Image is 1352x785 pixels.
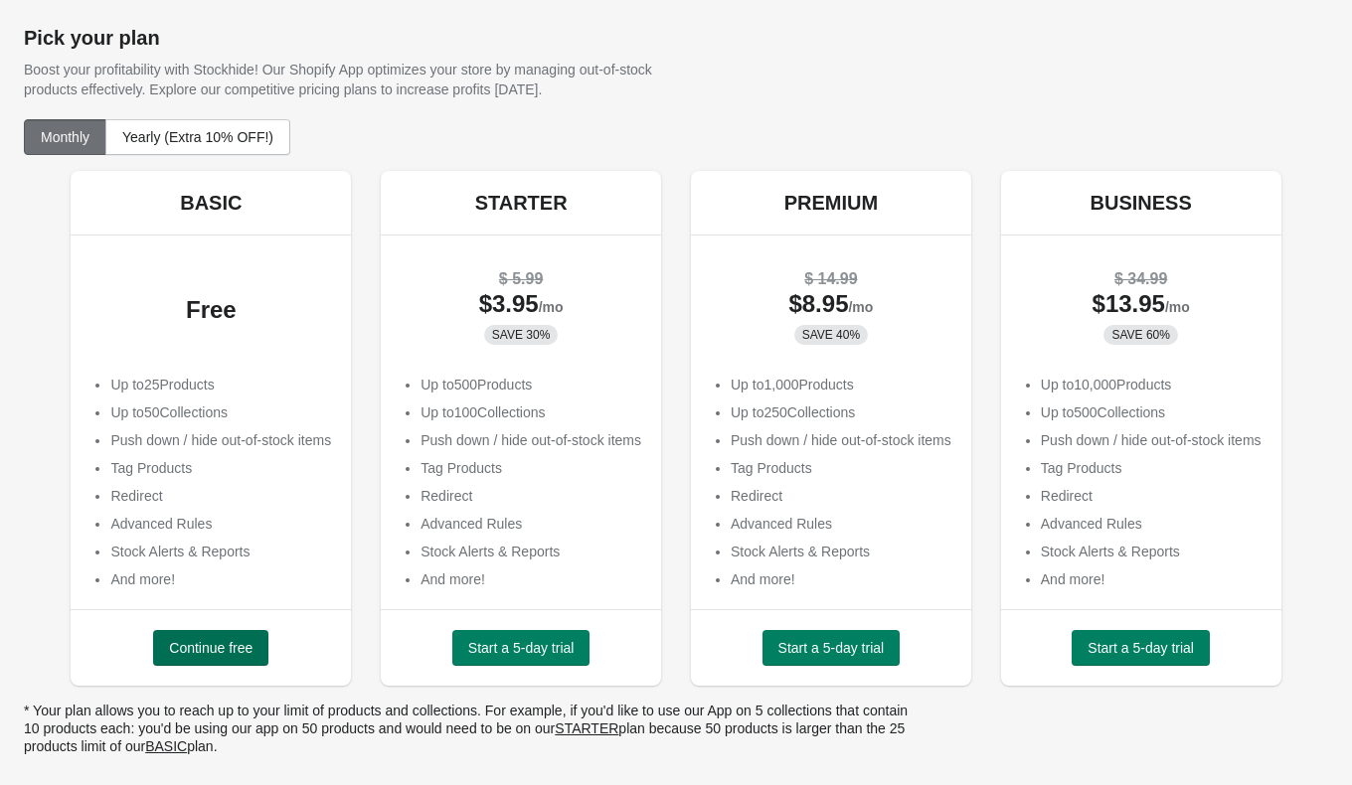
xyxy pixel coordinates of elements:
[1021,269,1262,289] div: $ 34.99
[421,486,641,506] li: Redirect
[555,720,618,736] ins: STARTER
[41,129,89,145] span: Monthly
[1041,458,1262,478] li: Tag Products
[1111,327,1169,343] span: SAVE 60%
[731,402,951,422] p: Up to 250 Collections
[452,630,591,666] button: Start a 5-day trial
[1041,375,1262,394] p: Up to 10,000 Products
[110,375,331,394] p: Up to 25 Products
[24,702,919,755] p: * Your plan allows you to reach up to your limit of products and collections. For example, if you...
[731,542,951,561] li: Stock Alerts & Reports
[711,294,951,317] div: $ 8.95
[90,300,331,320] div: Free
[731,458,951,478] li: Tag Products
[784,191,878,215] h5: PREMIUM
[110,458,331,478] li: Tag Products
[421,430,641,450] li: Push down / hide out-of-stock items
[24,60,707,99] p: Boost your profitability with Stockhide! Our Shopify App optimizes your store by managing out-of-...
[421,569,641,589] li: And more!
[1041,569,1262,589] li: And more!
[110,514,331,534] li: Advanced Rules
[711,269,951,289] div: $ 14.99
[153,630,268,666] button: Continue free
[401,269,641,289] div: $ 5.99
[110,569,331,589] li: And more!
[1041,486,1262,506] li: Redirect
[1021,294,1262,317] div: $ 13.95
[180,191,242,215] h5: BASIC
[24,119,106,155] button: Monthly
[1165,299,1190,315] span: /mo
[1041,542,1262,561] li: Stock Alerts & Reports
[731,375,951,394] p: Up to 1,000 Products
[731,430,951,450] li: Push down / hide out-of-stock items
[110,430,331,450] li: Push down / hide out-of-stock items
[122,129,273,145] span: Yearly (Extra 10% OFF!)
[145,738,187,754] ins: BASIC
[731,514,951,534] li: Advanced Rules
[848,299,873,315] span: /mo
[24,26,1328,50] h1: Pick your plan
[492,327,550,343] span: SAVE 30%
[539,299,564,315] span: /mo
[110,486,331,506] li: Redirect
[105,119,290,155] button: Yearly (Extra 10% OFF!)
[731,486,951,506] li: Redirect
[1072,630,1210,666] button: Start a 5-day trial
[475,191,568,215] h5: STARTER
[1091,191,1192,215] h5: BUSINESS
[778,640,885,656] span: Start a 5-day trial
[731,569,951,589] li: And more!
[1041,402,1262,422] p: Up to 500 Collections
[421,375,641,394] p: Up to 500 Products
[421,458,641,478] li: Tag Products
[1041,430,1262,450] li: Push down / hide out-of-stock items
[1041,514,1262,534] li: Advanced Rules
[802,327,860,343] span: SAVE 40%
[468,640,575,656] span: Start a 5-day trial
[421,514,641,534] li: Advanced Rules
[762,630,901,666] button: Start a 5-day trial
[110,542,331,561] li: Stock Alerts & Reports
[1088,640,1194,656] span: Start a 5-day trial
[401,294,641,317] div: $ 3.95
[169,640,253,656] span: Continue free
[421,402,641,422] p: Up to 100 Collections
[421,542,641,561] li: Stock Alerts & Reports
[110,402,331,422] p: Up to 50 Collections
